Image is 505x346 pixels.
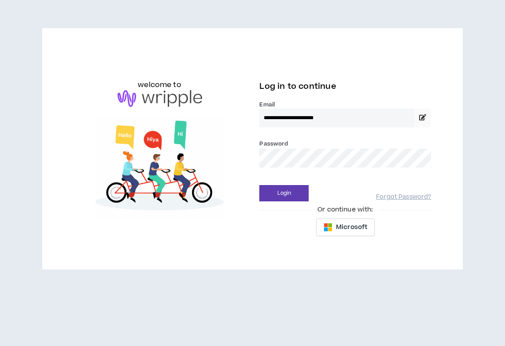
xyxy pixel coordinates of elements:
img: Welcome to Wripple [74,116,246,218]
label: Password [259,140,288,148]
label: Email [259,101,431,109]
span: Microsoft [336,222,367,232]
h6: welcome to [138,80,181,90]
button: Microsoft [316,219,375,236]
span: Log in to continue [259,81,336,92]
button: Login [259,185,309,201]
img: logo-brand.png [118,90,202,107]
a: Forgot Password? [376,193,431,201]
span: Or continue with: [311,205,379,215]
